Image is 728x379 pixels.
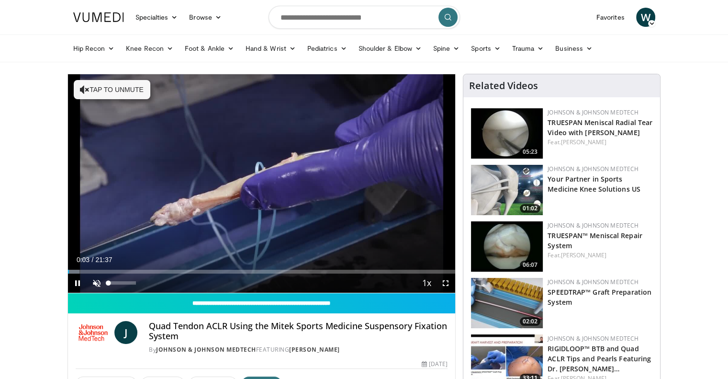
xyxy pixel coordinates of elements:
button: Fullscreen [436,274,455,293]
div: Feat. [548,251,652,260]
a: RIGIDLOOP™ BTB and Quad ACLR Tips and Pearls Featuring Dr. [PERSON_NAME]… [548,344,651,373]
img: VuMedi Logo [73,12,124,22]
div: Feat. [548,138,652,147]
a: Hip Recon [67,39,121,58]
img: a9cbc79c-1ae4-425c-82e8-d1f73baa128b.150x105_q85_crop-smart_upscale.jpg [471,108,543,159]
a: Trauma [506,39,550,58]
a: [PERSON_NAME] [289,345,340,354]
span: 05:23 [520,148,540,156]
a: J [114,321,137,344]
a: Browse [183,8,227,27]
a: Spine [427,39,465,58]
a: Shoulder & Elbow [353,39,427,58]
a: [PERSON_NAME] [561,138,606,146]
a: 05:23 [471,108,543,159]
img: 0543fda4-7acd-4b5c-b055-3730b7e439d4.150x105_q85_crop-smart_upscale.jpg [471,165,543,215]
a: Hand & Wrist [240,39,302,58]
a: Johnson & Johnson MedTech [156,345,256,354]
button: Pause [68,274,87,293]
a: Business [549,39,598,58]
h4: Quad Tendon ACLR Using the Mitek Sports Medicine Suspensory Fixation System [149,321,448,342]
span: 0:03 [77,256,90,264]
img: e42d750b-549a-4175-9691-fdba1d7a6a0f.150x105_q85_crop-smart_upscale.jpg [471,221,543,272]
a: Specialties [130,8,184,27]
a: Pediatrics [302,39,353,58]
a: 02:02 [471,278,543,328]
a: SPEEDTRAP™ Graft Preparation System [548,287,651,307]
a: W [636,8,655,27]
div: Volume Level [109,281,136,285]
img: Johnson & Johnson MedTech [76,321,111,344]
span: / [92,256,94,264]
a: Johnson & Johnson MedTech [548,278,638,286]
a: Johnson & Johnson MedTech [548,221,638,230]
a: Johnson & Johnson MedTech [548,165,638,173]
span: 02:02 [520,317,540,326]
div: Progress Bar [68,270,456,274]
a: TRUESPAN Meniscal Radial Tear Video with [PERSON_NAME] [548,118,652,137]
video-js: Video Player [68,74,456,293]
a: Knee Recon [120,39,179,58]
span: 06:07 [520,261,540,269]
a: Johnson & Johnson MedTech [548,108,638,116]
a: Foot & Ankle [179,39,240,58]
a: 06:07 [471,221,543,272]
span: 01:02 [520,204,540,213]
button: Unmute [87,274,106,293]
img: a46a2fe1-2704-4a9e-acc3-1c278068f6c4.150x105_q85_crop-smart_upscale.jpg [471,278,543,328]
a: Johnson & Johnson MedTech [548,334,638,343]
input: Search topics, interventions [269,6,460,29]
a: 01:02 [471,165,543,215]
a: Your Partner in Sports Medicine Knee Solutions US [548,174,640,194]
div: [DATE] [422,360,448,368]
span: 21:37 [95,256,112,264]
a: [PERSON_NAME] [561,251,606,259]
a: Favorites [591,8,630,27]
button: Playback Rate [417,274,436,293]
div: By FEATURING [149,345,448,354]
button: Tap to unmute [74,80,150,99]
a: TRUESPAN™ Meniscal Repair System [548,231,642,250]
h4: Related Videos [469,80,538,92]
a: Sports [465,39,506,58]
